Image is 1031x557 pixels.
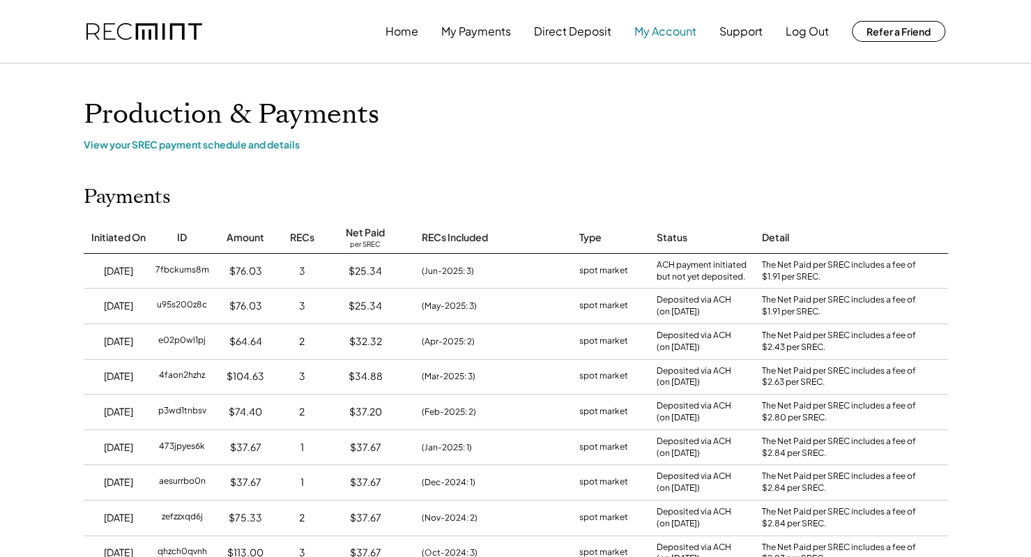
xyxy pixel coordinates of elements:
div: (May-2025: 3) [422,300,477,312]
div: 2 [299,511,305,525]
div: spot market [579,441,628,455]
div: Type [579,231,602,245]
div: spot market [579,264,628,278]
button: Home [385,17,418,45]
div: ACH payment initiated but not yet deposited. [657,259,748,283]
div: Deposited via ACH (on [DATE]) [657,436,731,459]
div: (Mar-2025: 3) [422,370,475,383]
div: $37.67 [230,441,261,455]
div: 3 [299,299,305,313]
div: [DATE] [104,511,133,525]
div: spot market [579,369,628,383]
button: Log Out [786,17,829,45]
div: $37.67 [350,441,381,455]
div: The Net Paid per SREC includes a fee of $2.80 per SREC. [762,400,922,424]
div: $74.40 [229,405,262,419]
div: Deposited via ACH (on [DATE]) [657,471,731,494]
div: $37.20 [349,405,382,419]
div: 2 [299,335,305,349]
div: $32.32 [349,335,382,349]
div: The Net Paid per SREC includes a fee of $2.84 per SREC. [762,436,922,459]
div: 1 [300,441,304,455]
div: (Nov-2024: 2) [422,512,478,524]
h2: Payments [84,185,171,209]
div: spot market [579,299,628,313]
div: spot market [579,335,628,349]
div: (Jan-2025: 1) [422,441,472,454]
div: spot market [579,511,628,525]
div: [DATE] [104,441,133,455]
div: 1 [300,475,304,489]
div: [DATE] [104,299,133,313]
div: Deposited via ACH (on [DATE]) [657,400,731,424]
div: The Net Paid per SREC includes a fee of $2.84 per SREC. [762,471,922,494]
div: Deposited via ACH (on [DATE]) [657,330,731,353]
button: Direct Deposit [534,17,611,45]
div: [DATE] [104,475,133,489]
div: per SREC [350,240,381,250]
div: $76.03 [229,299,262,313]
div: The Net Paid per SREC includes a fee of $1.91 per SREC. [762,294,922,318]
div: Deposited via ACH (on [DATE]) [657,506,731,530]
div: $75.33 [229,511,262,525]
div: $37.67 [230,475,261,489]
div: u95s200z8c [157,299,207,313]
div: Deposited via ACH (on [DATE]) [657,365,731,389]
div: The Net Paid per SREC includes a fee of $2.63 per SREC. [762,365,922,389]
div: Detail [762,231,789,245]
div: The Net Paid per SREC includes a fee of $2.43 per SREC. [762,330,922,353]
button: My Payments [441,17,511,45]
div: RECs Included [422,231,488,245]
div: View your SREC payment schedule and details [84,138,948,151]
div: $37.67 [350,475,381,489]
div: (Feb-2025: 2) [422,406,476,418]
div: zefzzxqd6j [162,511,203,525]
button: Support [719,17,763,45]
div: 4faon2hzhz [159,369,205,383]
div: spot market [579,475,628,489]
div: (Jun-2025: 3) [422,265,474,277]
div: $64.64 [229,335,262,349]
div: e02p0wl1pj [158,335,206,349]
div: $37.67 [350,511,381,525]
div: The Net Paid per SREC includes a fee of $1.91 per SREC. [762,259,922,283]
div: Amount [227,231,264,245]
div: Initiated On [91,231,146,245]
div: (Dec-2024: 1) [422,476,475,489]
div: 7fbckums8m [155,264,209,278]
div: 3 [299,264,305,278]
div: Deposited via ACH (on [DATE]) [657,294,731,318]
div: spot market [579,405,628,419]
div: $25.34 [349,264,382,278]
div: 2 [299,405,305,419]
div: Net Paid [346,226,385,240]
h1: Production & Payments [84,98,948,131]
div: The Net Paid per SREC includes a fee of $2.84 per SREC. [762,506,922,530]
div: p3wd1tnbsv [158,405,206,419]
div: 473jpyes6k [159,441,205,455]
div: $76.03 [229,264,262,278]
div: RECs [290,231,314,245]
div: (Apr-2025: 2) [422,335,475,348]
div: $104.63 [227,369,264,383]
div: $25.34 [349,299,382,313]
div: 3 [299,369,305,383]
div: Status [657,231,687,245]
div: $34.88 [349,369,383,383]
img: recmint-logotype%403x.png [86,23,202,40]
div: [DATE] [104,369,133,383]
div: aesurrbo0n [159,475,206,489]
div: [DATE] [104,405,133,419]
button: Refer a Friend [852,21,945,42]
button: My Account [634,17,696,45]
div: [DATE] [104,264,133,278]
div: ID [177,231,187,245]
div: [DATE] [104,335,133,349]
